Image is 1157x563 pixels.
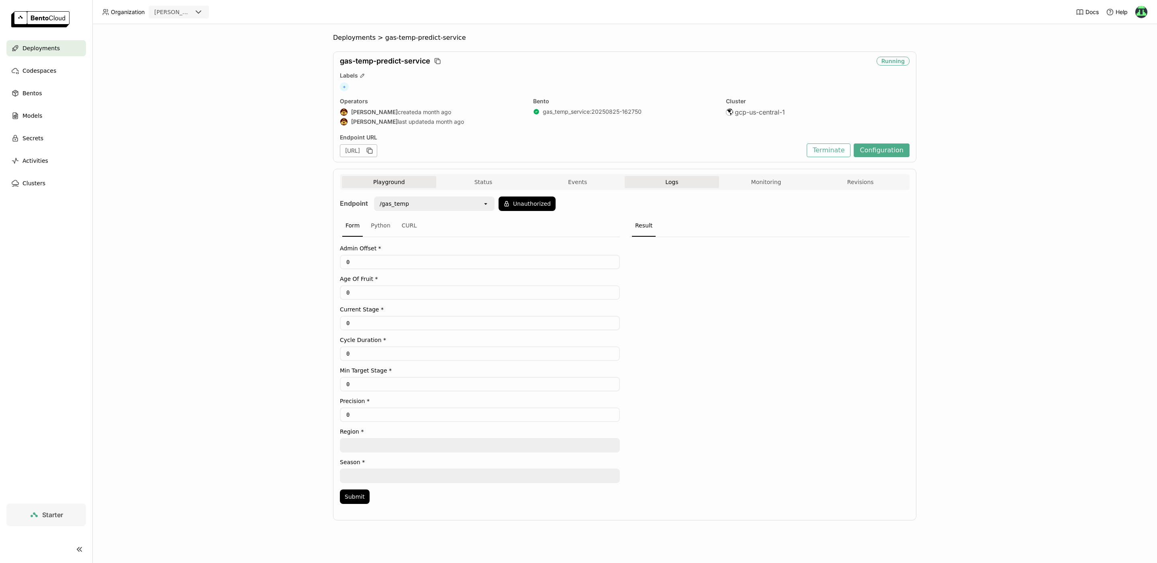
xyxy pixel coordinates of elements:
input: Selected strella. [193,8,194,16]
label: Admin Offset * [340,245,620,252]
div: Help [1106,8,1128,16]
button: Terminate [807,143,850,157]
div: Python [368,215,394,237]
label: Current Stage * [340,306,620,313]
img: Sean O'Callahan [1135,6,1147,18]
div: Running [877,57,910,66]
div: Labels [340,72,910,79]
span: gas-temp-predict-service [340,57,430,66]
div: Result [632,215,656,237]
div: created [340,108,523,116]
a: Models [6,108,86,124]
span: Deployments [22,43,60,53]
span: Clusters [22,178,45,188]
span: Help [1116,8,1128,16]
label: Age Of Fruit * [340,276,620,282]
label: Cycle Duration * [340,337,620,343]
button: Configuration [854,143,910,157]
svg: open [482,201,489,207]
a: Deployments [6,40,86,56]
a: gas_temp_service:20250825-162750 [543,108,642,115]
label: Region * [340,428,620,435]
a: Docs [1076,8,1099,16]
span: Deployments [333,34,376,42]
span: Starter [42,511,63,519]
button: Revisions [813,176,908,188]
label: Min Target Stage * [340,367,620,374]
a: Secrets [6,130,86,146]
span: gas-temp-predict-service [385,34,466,42]
button: Status [436,176,531,188]
label: Season * [340,459,620,465]
span: Bentos [22,88,42,98]
div: Endpoint URL [340,134,803,141]
strong: Endpoint [340,199,368,207]
span: Activities [22,156,48,166]
nav: Breadcrumbs navigation [333,34,916,42]
img: logo [11,11,70,27]
span: gcp-us-central-1 [735,108,785,116]
div: Bento [533,98,717,105]
a: Starter [6,504,86,526]
button: Events [530,176,625,188]
div: [PERSON_NAME] [154,8,192,16]
button: Playground [342,176,436,188]
span: > [376,34,385,42]
div: [URL] [340,144,377,157]
span: Organization [111,8,145,16]
span: + [340,82,349,91]
span: Logs [665,178,678,186]
div: Cluster [726,98,910,105]
strong: [PERSON_NAME] [351,109,398,116]
span: a month ago [418,109,451,116]
a: Codespaces [6,63,86,79]
div: /gas_temp [380,200,409,208]
div: last updated [340,118,523,126]
a: Clusters [6,175,86,191]
label: Precision * [340,398,620,404]
span: Secrets [22,133,43,143]
button: Unauthorized [499,197,556,211]
img: Agastya Mondal [340,118,348,125]
div: Form [342,215,363,237]
a: Activities [6,153,86,169]
span: Docs [1085,8,1099,16]
button: Monitoring [719,176,814,188]
span: Models [22,111,42,121]
div: CURL [399,215,420,237]
button: Submit [340,489,370,504]
span: Codespaces [22,66,56,76]
div: Operators [340,98,523,105]
span: a month ago [431,118,464,125]
input: Selected /gas_temp. [410,200,411,208]
img: Agastya Mondal [340,109,348,116]
a: Bentos [6,85,86,101]
strong: [PERSON_NAME] [351,118,398,125]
